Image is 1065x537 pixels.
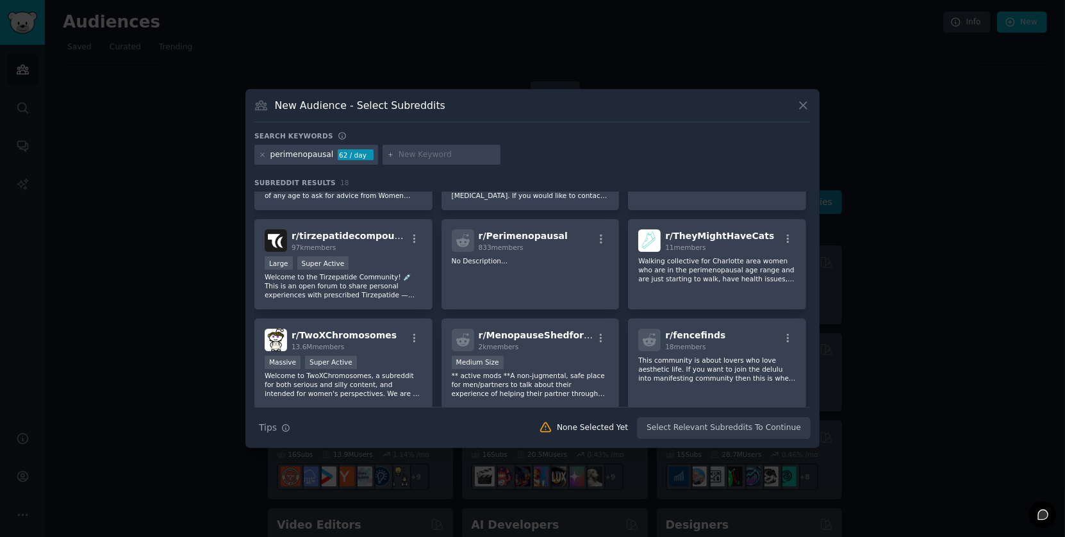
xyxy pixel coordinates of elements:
[452,356,504,369] div: Medium Size
[452,371,609,398] p: ** active mods **A non-jugmental, safe place for men/partners to talk about their experience of h...
[340,179,349,186] span: 18
[265,272,422,299] p: Welcome to the Tirzepatide Community! 💉 This is an open forum to share personal experiences with ...
[254,178,336,187] span: Subreddit Results
[338,149,374,161] div: 62 / day
[265,329,287,351] img: TwoXChromosomes
[265,371,422,398] p: Welcome to TwoXChromosomes, a subreddit for both serious and silly content, and intended for wome...
[259,421,277,434] span: Tips
[399,149,496,161] input: New Keyword
[265,229,287,252] img: tirzepatidecompound
[665,244,706,251] span: 11 members
[638,256,796,283] p: Walking collective for Charlotte area women who are in the perimenopausal age range and are just ...
[452,256,609,265] p: No Description...
[292,244,336,251] span: 97k members
[254,417,295,439] button: Tips
[305,356,357,369] div: Super Active
[665,231,774,241] span: r/ TheyMightHaveCats
[265,256,293,270] div: Large
[297,256,349,270] div: Super Active
[292,330,397,340] span: r/ TwoXChromosomes
[557,422,628,434] div: None Selected Yet
[638,356,796,383] p: This community is about lovers who love aesthetic life. If you want to join the delulu into manif...
[270,149,334,161] div: perimenopausal
[292,231,408,241] span: r/ tirzepatidecompound
[479,244,524,251] span: 833 members
[275,99,445,112] h3: New Audience - Select Subreddits
[479,231,568,241] span: r/ Perimenopausal
[254,131,333,140] h3: Search keywords
[479,343,519,351] span: 2k members
[665,330,725,340] span: r/ fencefinds
[265,356,301,369] div: Massive
[638,229,661,252] img: TheyMightHaveCats
[665,343,706,351] span: 18 members
[479,330,606,340] span: r/ MenopauseShedforMen
[292,343,344,351] span: 13.6M members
